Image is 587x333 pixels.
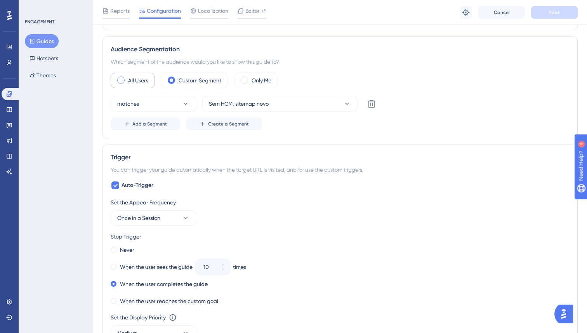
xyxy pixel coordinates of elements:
[122,181,153,190] span: Auto-Trigger
[111,57,570,66] div: Which segment of the audience would you like to show this guide to?
[18,2,49,11] span: Need Help?
[120,262,193,272] label: When the user sees the guide
[111,96,196,112] button: matches
[111,210,196,226] button: Once in a Session
[111,45,570,54] div: Audience Segmentation
[554,302,578,326] iframe: UserGuiding AI Assistant Launcher
[198,6,228,16] span: Localization
[233,262,246,272] div: times
[179,76,221,85] label: Custom Segment
[25,68,61,82] button: Themes
[54,4,56,10] div: 4
[111,198,570,207] div: Set the Appear Frequency
[147,6,181,16] span: Configuration
[111,313,166,322] div: Set the Display Priority
[478,6,525,19] button: Cancel
[128,76,148,85] label: All Users
[120,245,134,255] label: Never
[549,9,560,16] span: Save
[186,118,262,130] button: Create a Segment
[111,232,570,241] div: Stop Trigger
[25,19,54,25] div: ENGAGEMENT
[209,99,269,108] span: Sem HCM, sitemap novo
[111,153,570,162] div: Trigger
[202,96,358,112] button: Sem HCM, sitemap novo
[208,121,249,127] span: Create a Segment
[494,9,510,16] span: Cancel
[25,34,59,48] button: Guides
[25,51,63,65] button: Hotspots
[120,279,208,289] label: When the user completes the guide
[111,165,570,174] div: You can trigger your guide automatically when the target URL is visited, and/or use the custom tr...
[252,76,271,85] label: Only Me
[117,213,160,223] span: Once in a Session
[132,121,167,127] span: Add a Segment
[120,296,218,306] label: When the user reaches the custom goal
[110,6,130,16] span: Reports
[531,6,578,19] button: Save
[111,118,180,130] button: Add a Segment
[245,6,260,16] span: Editor
[117,99,139,108] span: matches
